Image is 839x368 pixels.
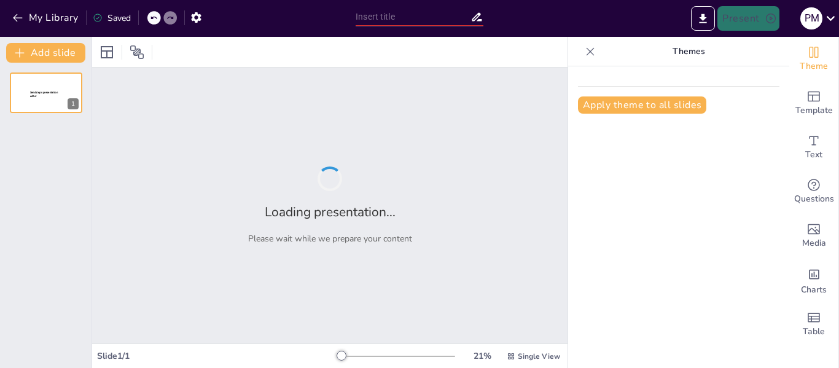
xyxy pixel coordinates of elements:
div: Change the overall theme [789,37,838,81]
h2: Loading presentation... [265,203,396,221]
div: Add ready made slides [789,81,838,125]
div: Add a table [789,302,838,346]
div: Get real-time input from your audience [789,170,838,214]
div: Add images, graphics, shapes or video [789,214,838,258]
div: Saved [93,12,131,24]
span: Position [130,45,144,60]
button: Add slide [6,43,85,63]
div: p m [800,7,822,29]
input: Insert title [356,8,470,26]
div: Slide 1 / 1 [97,350,337,362]
span: Theme [800,60,828,73]
button: Export to PowerPoint [691,6,715,31]
span: Table [803,325,825,339]
span: Media [802,237,826,250]
span: Single View [518,351,560,361]
button: p m [800,6,822,31]
p: Please wait while we prepare your content [248,233,412,245]
span: Template [795,104,833,117]
div: 1 [10,72,82,113]
div: 21 % [467,350,497,362]
p: Themes [600,37,777,66]
div: 1 [68,98,79,109]
span: Text [805,148,822,162]
span: Charts [801,283,827,297]
span: Sendsteps presentation editor [30,91,58,98]
button: Present [717,6,779,31]
div: Add charts and graphs [789,258,838,302]
button: Apply theme to all slides [578,96,706,114]
button: My Library [9,8,84,28]
div: Add text boxes [789,125,838,170]
div: Layout [97,42,117,62]
span: Questions [794,192,834,206]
